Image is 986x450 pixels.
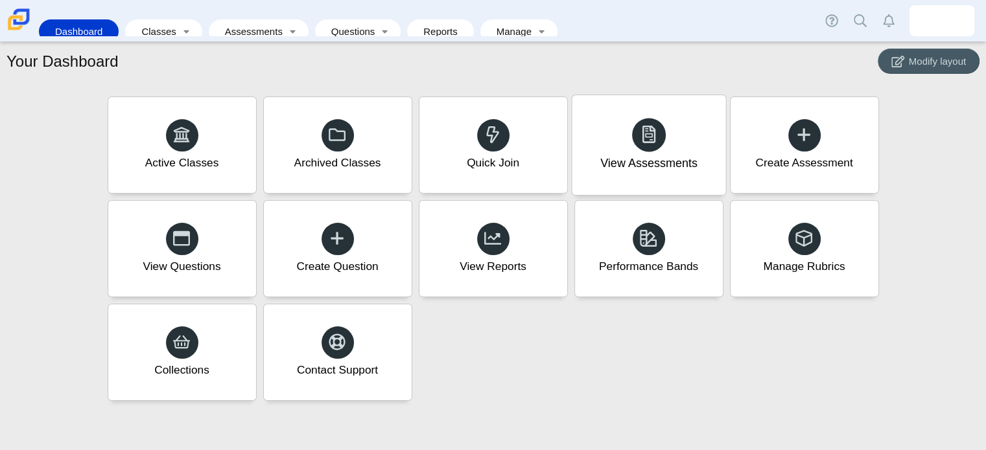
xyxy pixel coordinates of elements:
a: Questions [322,19,376,43]
a: Manage Rubrics [730,200,879,297]
div: Archived Classes [294,155,381,171]
a: fatemeh.ameri.P45Qjj [910,5,974,36]
div: Collections [154,362,209,378]
a: Performance Bands [574,200,723,297]
a: Create Assessment [730,96,879,194]
div: View Questions [143,258,220,275]
a: Collections [108,304,257,401]
a: Toggle expanded [376,19,394,43]
div: Performance Bands [599,258,698,275]
a: Reports [414,19,467,43]
a: Quick Join [419,96,568,194]
a: Toggle expanded [284,19,302,43]
div: Create Question [296,258,378,275]
a: Toggle expanded [533,19,551,43]
a: Dashboard [45,19,112,43]
a: View Assessments [571,95,726,196]
div: View Assessments [600,155,698,172]
a: Manage [487,19,533,43]
div: Contact Support [297,362,378,378]
a: Active Classes [108,96,257,194]
a: Carmen School of Science & Technology [5,24,32,35]
a: Archived Classes [263,96,412,194]
a: Contact Support [263,304,412,401]
h1: Your Dashboard [6,51,119,73]
a: View Questions [108,200,257,297]
a: Classes [132,19,177,43]
img: fatemeh.ameri.P45Qjj [932,10,952,31]
span: Modify layout [909,56,966,67]
div: Manage Rubrics [763,258,845,275]
div: Create Assessment [755,155,852,171]
div: Quick Join [467,155,519,171]
div: View Reports [460,258,526,275]
button: Modify layout [878,49,980,74]
img: Carmen School of Science & Technology [5,6,32,33]
a: Toggle expanded [178,19,196,43]
a: Create Question [263,200,412,297]
a: Alerts [874,6,903,35]
a: Assessments [215,19,284,43]
div: Active Classes [145,155,219,171]
a: View Reports [419,200,568,297]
